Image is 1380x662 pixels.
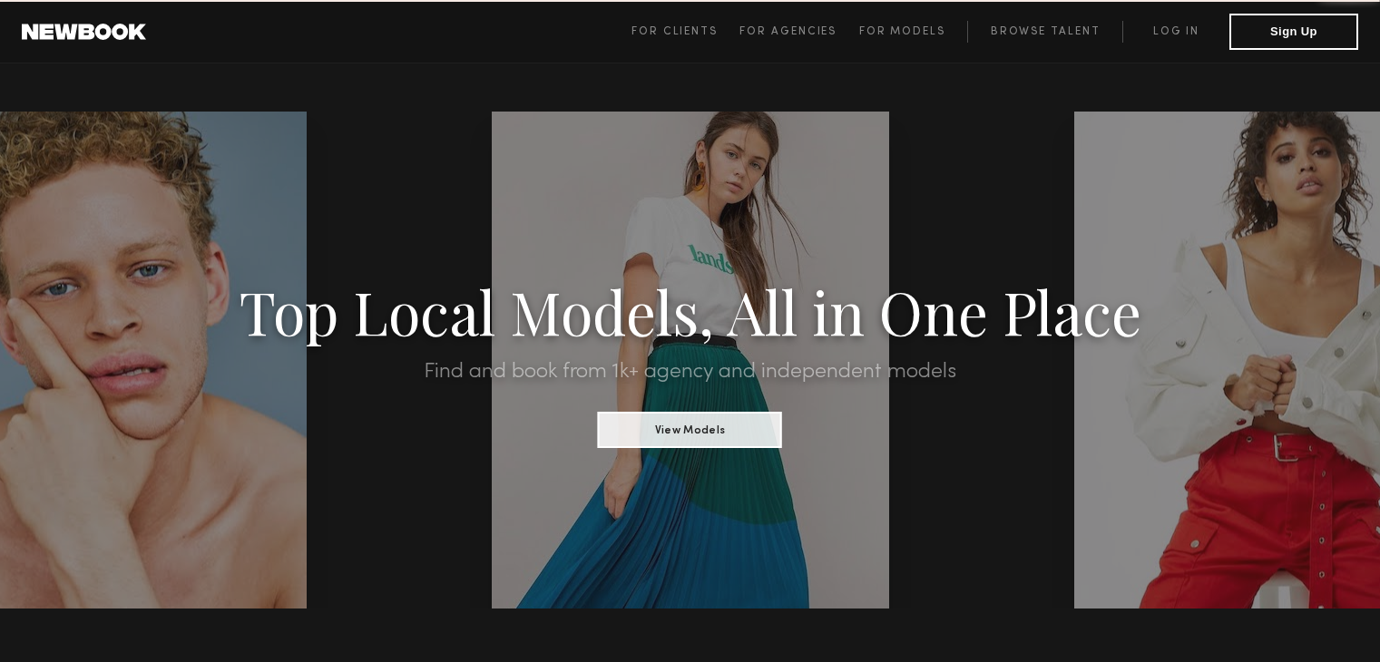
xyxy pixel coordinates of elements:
a: View Models [598,418,782,438]
h2: Find and book from 1k+ agency and independent models [103,361,1277,383]
h1: Top Local Models, All in One Place [103,283,1277,339]
a: Log in [1122,21,1229,43]
a: For Models [859,21,968,43]
button: Sign Up [1229,14,1358,50]
button: View Models [598,412,782,448]
a: For Agencies [739,21,858,43]
span: For Models [859,26,945,37]
a: For Clients [631,21,739,43]
span: For Clients [631,26,718,37]
a: Browse Talent [967,21,1122,43]
span: For Agencies [739,26,837,37]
